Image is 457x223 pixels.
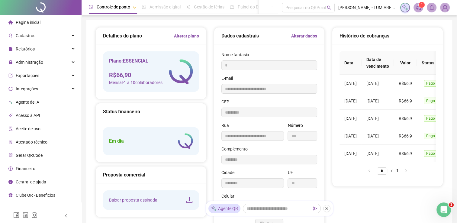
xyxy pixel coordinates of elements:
[221,193,238,199] label: Celular
[16,33,35,38] span: Cadastros
[16,47,35,51] span: Relatórios
[8,193,13,197] span: gift
[8,34,13,38] span: user-add
[16,193,55,198] span: Clube QR - Beneficios
[424,133,437,139] span: Pago
[103,171,199,179] div: Proposta comercial
[440,3,449,12] img: 79677
[230,5,234,9] span: dashboard
[97,5,130,9] span: Controle de ponto
[362,51,394,75] th: Data de vencimento
[169,59,193,84] img: logo-atual-colorida-simples.ef1a4d5a9bda94f4ab63.png
[288,169,297,176] label: UF
[394,92,417,110] td: R$66,9
[109,57,163,65] h5: Plano: ESSENCIAL
[362,92,394,110] td: [DATE]
[22,212,28,218] span: linkedin
[313,206,317,211] span: send
[109,197,157,203] span: Baixar proposta assinada
[221,122,233,129] label: Rua
[424,80,437,87] span: Pago
[16,73,39,78] span: Exportações
[64,214,68,218] span: left
[16,179,46,184] span: Central de ajuda
[8,60,13,64] span: lock
[211,205,217,212] img: sparkle-icon.fc2bf0ac1784a2077858766a79e2daf3.svg
[340,110,362,127] td: [DATE]
[424,150,437,157] span: Pago
[16,113,40,118] span: Acesso à API
[174,33,199,39] a: Alterar plano
[8,87,13,91] span: sync
[16,153,43,158] span: Gerar QRCode
[449,202,454,207] span: 1
[8,47,13,51] span: file
[133,5,136,9] span: pushpin
[365,167,374,174] button: left
[394,51,417,75] th: Valor
[109,137,124,145] h5: Em dia
[362,145,394,162] td: [DATE]
[338,4,397,11] span: [PERSON_NAME] - LUMIARE ODONTOLOGIA CLINICA LTDA
[340,51,362,75] th: Data
[436,202,451,217] iframe: Intercom live chat
[8,127,13,131] span: audit
[394,127,417,145] td: R$66,9
[340,92,362,110] td: [DATE]
[186,196,193,204] span: download
[16,86,38,91] span: Integrações
[221,146,252,152] label: Complemento
[16,140,47,144] span: Atestado técnico
[142,5,146,9] span: file-done
[221,32,259,40] h5: Dados cadastrais
[16,100,39,105] span: Agente de IA
[404,169,408,173] span: right
[269,5,273,9] span: ellipsis
[8,153,13,157] span: qrcode
[178,133,193,149] img: logo-atual-colorida-simples.ef1a4d5a9bda94f4ab63.png
[401,167,411,174] li: Próxima página
[419,2,425,8] sup: 1
[194,5,224,9] span: Gestão de férias
[429,5,434,10] span: bell
[377,167,399,174] li: 1/1
[416,5,421,10] span: notification
[221,99,233,105] label: CEP
[362,110,394,127] td: [DATE]
[8,113,13,118] span: api
[394,75,417,92] td: R$66,9
[150,5,181,9] span: Admissão digital
[362,75,394,92] td: [DATE]
[89,5,93,9] span: clock-circle
[288,122,307,129] label: Número
[340,127,362,145] td: [DATE]
[16,166,35,171] span: Financeiro
[402,4,408,11] img: sparkle-icon.fc2bf0ac1784a2077858766a79e2daf3.svg
[31,212,37,218] span: instagram
[340,75,362,92] td: [DATE]
[8,166,13,171] span: dollar
[238,5,261,9] span: Painel do DP
[109,71,163,79] h4: R$ 66,90
[401,167,411,174] button: right
[325,206,329,211] span: close
[13,212,19,218] span: facebook
[327,5,331,10] span: search
[8,140,13,144] span: solution
[391,168,393,173] span: /
[16,60,43,65] span: Administração
[186,5,190,9] span: sun
[365,167,374,174] li: Página anterior
[208,204,240,213] div: Agente QR
[103,32,142,40] h5: Detalhes do plano
[340,145,362,162] td: [DATE]
[8,180,13,184] span: info-circle
[8,73,13,78] span: export
[340,32,436,40] div: Histórico de cobranças
[103,108,199,115] div: Status financeiro
[424,98,437,104] span: Pago
[16,126,40,131] span: Aceite de uso
[424,115,437,122] span: Pago
[362,127,394,145] td: [DATE]
[422,60,434,66] span: Status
